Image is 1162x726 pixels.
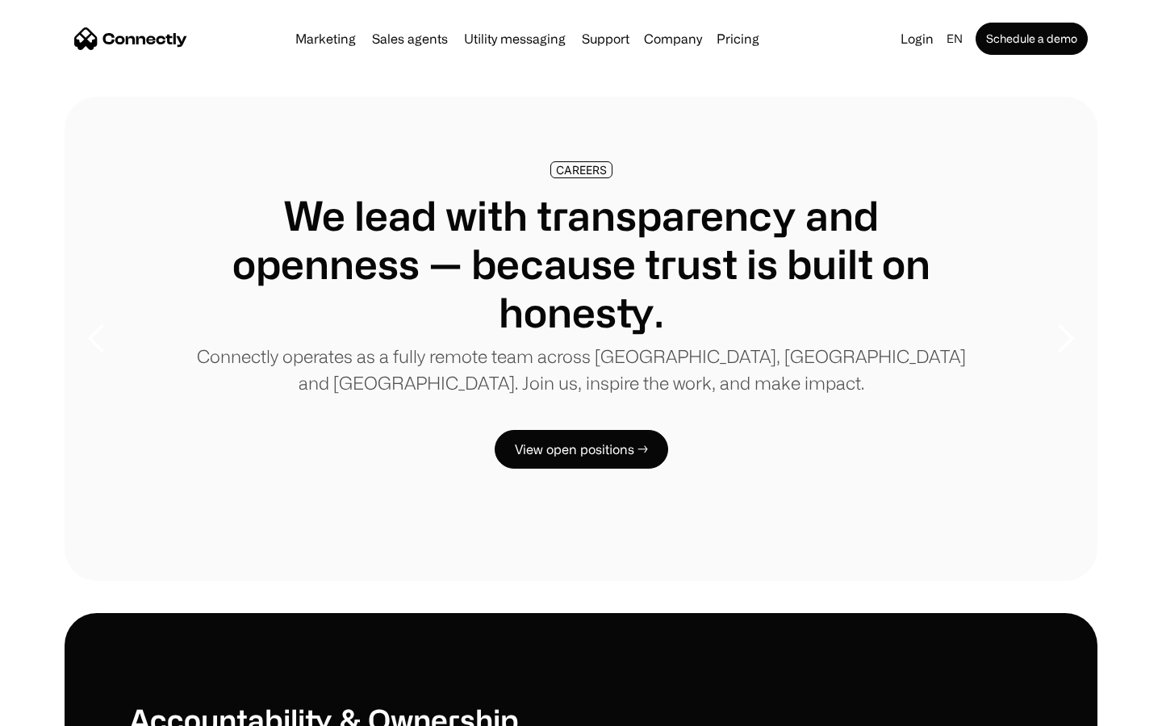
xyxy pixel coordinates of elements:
div: en [947,27,963,50]
h1: We lead with transparency and openness — because trust is built on honesty. [194,191,968,336]
a: Pricing [710,32,766,45]
aside: Language selected: English [16,696,97,720]
a: Utility messaging [458,32,572,45]
a: Marketing [289,32,362,45]
a: View open positions → [495,430,668,469]
a: Support [575,32,636,45]
a: Login [894,27,940,50]
div: Company [644,27,702,50]
ul: Language list [32,698,97,720]
a: Schedule a demo [976,23,1088,55]
div: CAREERS [556,164,607,176]
p: Connectly operates as a fully remote team across [GEOGRAPHIC_DATA], [GEOGRAPHIC_DATA] and [GEOGRA... [194,343,968,396]
a: Sales agents [366,32,454,45]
